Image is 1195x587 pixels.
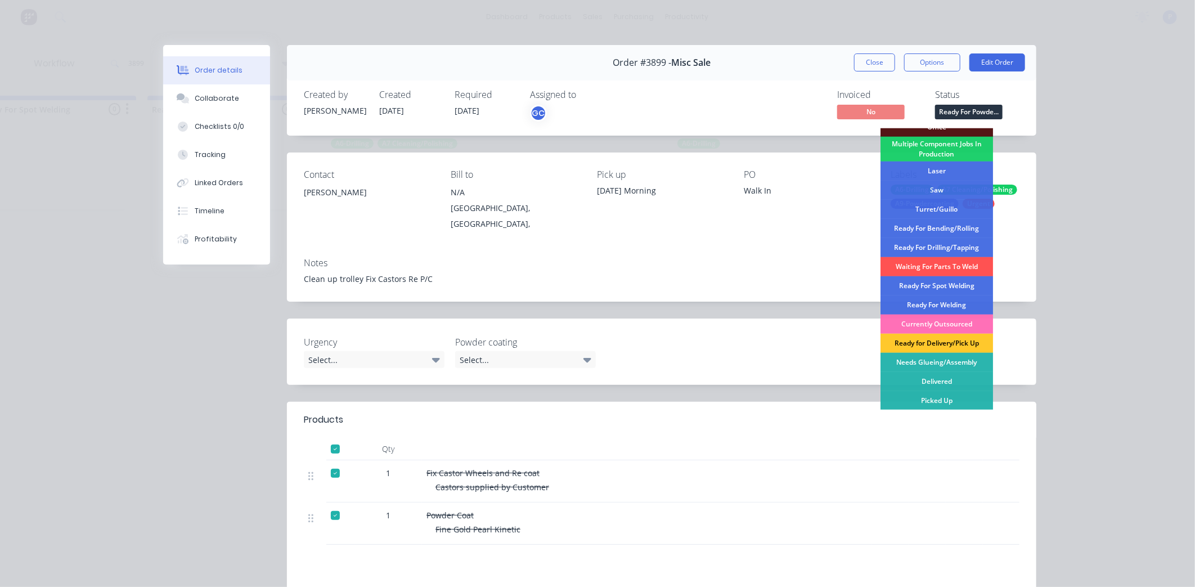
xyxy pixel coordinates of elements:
div: Select... [455,351,596,368]
div: Created by [304,89,366,100]
div: Ready For Welding [880,295,993,315]
div: Ready For Spot Welding [880,276,993,295]
span: Fine Gold Pearl Kinetic [435,524,520,535]
div: Notes [304,258,1019,268]
div: Waiting For Parts To Weld [880,257,993,276]
span: [DATE] [379,105,404,116]
span: Order #3899 - [613,57,671,68]
button: Linked Orders [163,169,270,197]
span: 1 [386,467,390,479]
div: Turret/Guillo [880,200,993,219]
div: [PERSON_NAME] [304,185,433,200]
button: GC [530,105,547,122]
div: Currently Outsourced [880,315,993,334]
div: Clean up trolley Fix Castors Re P/C [304,273,1019,285]
div: Saw [880,181,993,200]
button: Checklists 0/0 [163,113,270,141]
div: Checklists 0/0 [195,122,244,132]
div: Walk In [744,185,873,200]
span: Ready For Powde... [935,105,1003,119]
div: Bill to [451,169,579,180]
div: Contact [304,169,433,180]
button: Close [854,53,895,71]
div: PO [744,169,873,180]
div: Collaborate [195,93,239,104]
div: [DATE] Morning [597,185,726,196]
div: Laser [880,162,993,181]
div: Invoiced [837,89,922,100]
span: Fix Castor Wheels and Re coat [426,468,540,478]
div: Created [379,89,441,100]
button: Options [904,53,960,71]
button: Timeline [163,197,270,225]
div: Products [304,413,343,427]
span: 1 [386,509,390,521]
button: Edit Order [969,53,1025,71]
div: Status [935,89,1019,100]
div: Required [455,89,516,100]
button: Profitability [163,225,270,253]
div: Timeline [195,206,224,216]
div: [PERSON_NAME] [304,105,366,116]
div: Delivered [880,372,993,391]
div: N/A[GEOGRAPHIC_DATA], [GEOGRAPHIC_DATA], [451,185,579,232]
button: Collaborate [163,84,270,113]
div: Needs Glueing/Assembly [880,353,993,372]
span: Powder Coat [426,510,474,521]
div: Pick up [597,169,726,180]
div: N/A [451,185,579,200]
div: Order details [195,65,242,75]
div: Linked Orders [195,178,243,188]
div: [PERSON_NAME] [304,185,433,221]
div: Picked Up [880,391,993,410]
div: Qty [354,438,422,460]
button: Tracking [163,141,270,169]
button: Ready For Powde... [935,105,1003,122]
span: [DATE] [455,105,479,116]
div: Assigned to [530,89,643,100]
div: Select... [304,351,444,368]
div: Ready For Drilling/Tapping [880,238,993,257]
label: Powder coating [455,335,596,349]
div: [GEOGRAPHIC_DATA], [GEOGRAPHIC_DATA], [451,200,579,232]
div: Ready for Delivery/Pick Up [880,334,993,353]
div: Ready For Bending/Rolling [880,219,993,238]
button: Order details [163,56,270,84]
div: Profitability [195,234,237,244]
span: Misc Sale [671,57,711,68]
div: Tracking [195,150,226,160]
span: Castors supplied by Customer [435,482,549,492]
label: Urgency [304,335,444,349]
div: Multiple Component Jobs In Production [880,137,993,162]
span: No [837,105,905,119]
